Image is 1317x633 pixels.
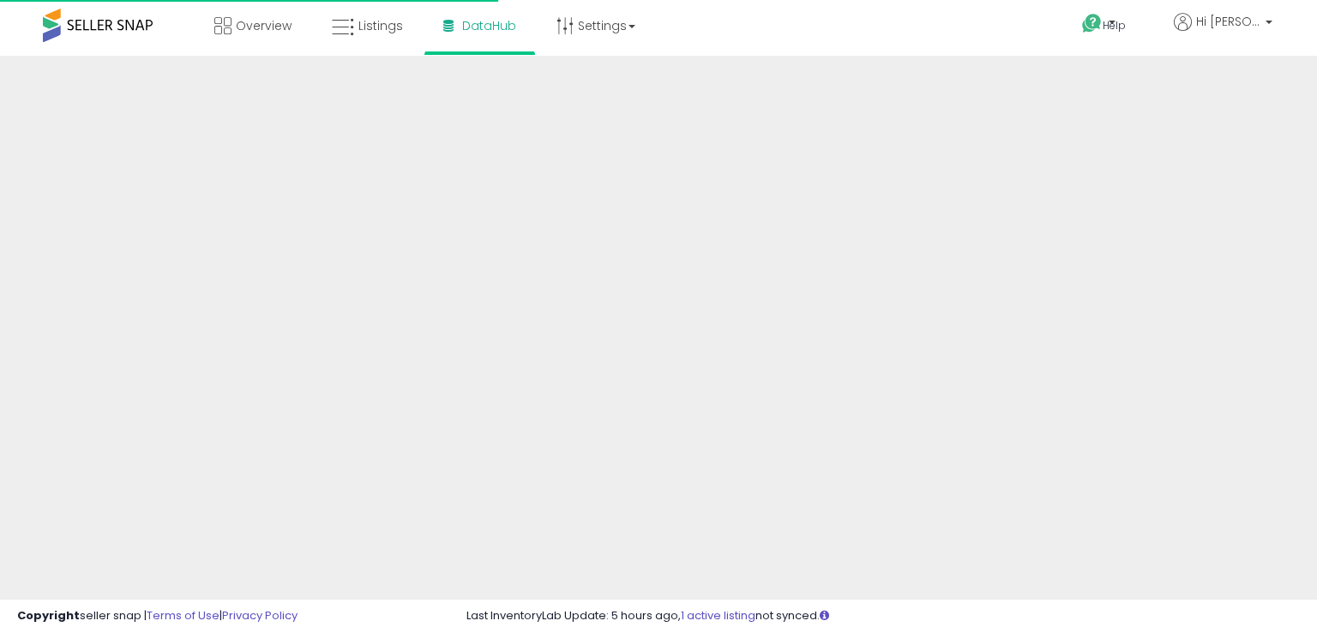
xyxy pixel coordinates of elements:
span: Hi [PERSON_NAME] [1196,13,1260,30]
a: Hi [PERSON_NAME] [1174,13,1272,51]
span: Overview [236,17,292,34]
span: DataHub [462,17,516,34]
i: Get Help [1081,13,1103,34]
span: Listings [358,17,403,34]
span: Help [1103,18,1126,33]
